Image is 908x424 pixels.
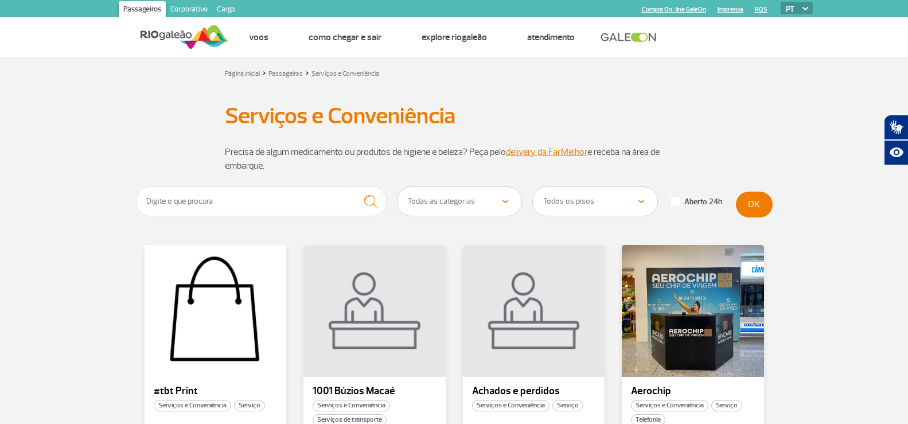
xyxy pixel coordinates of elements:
span: Serviços e Conveniência [313,400,390,411]
input: Digite o que procura [136,186,387,216]
label: Aberto 24h [671,197,722,207]
p: #tbt Print [154,386,278,397]
button: Abrir tradutor de língua de sinais. [884,115,908,140]
p: Aerochip [631,386,755,397]
a: Passageiros [268,69,303,78]
span: Serviços e Conveniência [631,400,708,411]
a: Passageiros [119,1,166,20]
button: OK [736,192,773,217]
a: RQS [755,6,767,13]
p: 1001 Búzios Macaé [313,386,437,397]
div: Plugin de acessibilidade da Hand Talk. [884,115,908,165]
a: Corporativo [166,1,212,20]
a: delivery da FarMelhor [506,146,587,158]
a: Cargo [212,1,240,20]
a: > [262,66,266,79]
span: Serviço [234,400,265,411]
span: Serviços e Conveniência [154,400,231,411]
a: Como chegar e sair [309,32,381,43]
button: Abrir recursos assistivos. [884,140,908,165]
a: Atendimento [527,32,575,43]
a: Serviços e Conveniência [311,69,379,78]
a: > [305,66,309,79]
a: Imprensa [718,6,743,13]
h1: Serviços e Conveniência [225,106,684,126]
span: Serviço [552,400,583,411]
a: Página inicial [225,69,260,78]
a: Explore RIOgaleão [422,32,487,43]
span: Serviço [711,400,742,411]
a: Compra On-line GaleOn [642,6,706,13]
span: Serviços e Conveniência [472,400,550,411]
p: Precisa de algum medicamento ou produtos de higiene e beleza? Peça pelo e receba na área de embar... [225,145,684,173]
a: Voos [249,32,268,43]
p: Achados e perdidos [472,386,596,397]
